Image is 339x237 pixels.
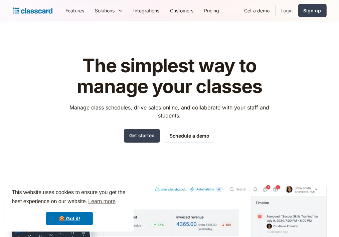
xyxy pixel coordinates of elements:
[304,7,321,14] div: Sign up
[276,3,298,18] a: Login
[128,3,165,18] a: Integrations
[87,196,117,207] a: learn more about cookies
[90,3,128,18] div: Solutions
[124,129,160,143] a: Get started
[298,4,327,17] a: Sign up
[199,3,225,18] a: Pricing
[12,188,127,207] span: This website uses cookies to ensure you get the best experience on our website.
[63,56,276,97] h1: The simplest way to manage your classes
[164,129,215,143] a: Schedule a demo
[60,3,90,18] a: Features
[239,3,275,18] a: Get a demo
[95,7,115,14] div: Solutions
[63,103,276,120] p: Manage class schedules, drive sales online, and collaborate with your staff and students.
[13,6,52,15] a: home
[5,182,134,232] div: cookieconsent
[165,3,199,18] a: Customers
[46,212,93,225] a: dismiss cookie message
